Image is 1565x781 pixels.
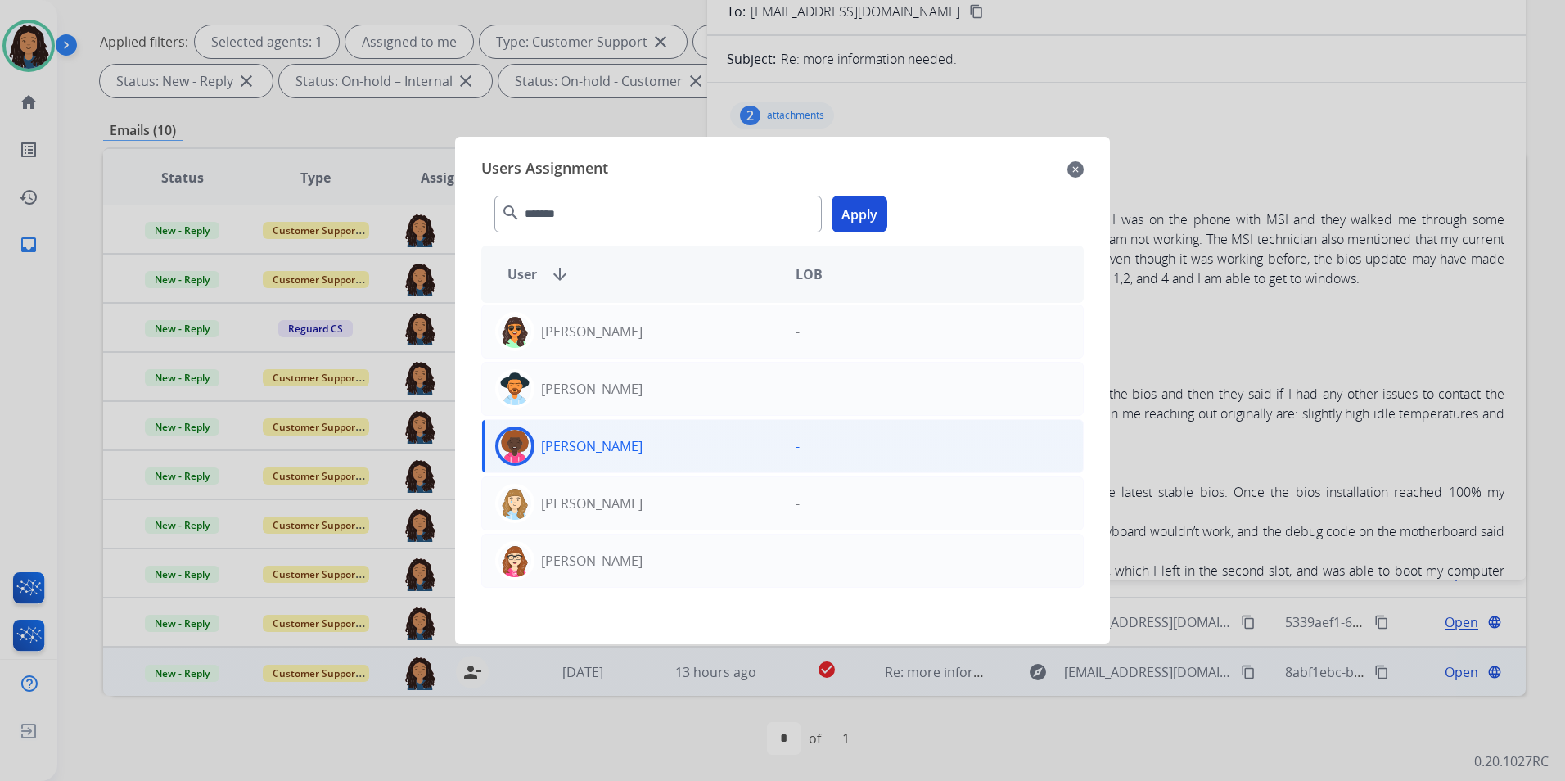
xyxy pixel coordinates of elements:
mat-icon: search [501,203,521,223]
div: User [494,264,782,284]
p: [PERSON_NAME] [541,436,643,456]
mat-icon: arrow_downward [550,264,570,284]
p: - [796,379,800,399]
p: [PERSON_NAME] [541,379,643,399]
p: - [796,494,800,513]
p: - [796,551,800,571]
p: [PERSON_NAME] [541,322,643,341]
span: Users Assignment [481,156,608,183]
p: - [796,436,800,456]
p: [PERSON_NAME] [541,494,643,513]
span: LOB [796,264,823,284]
mat-icon: close [1067,160,1084,179]
p: [PERSON_NAME] [541,551,643,571]
p: - [796,322,800,341]
button: Apply [832,196,887,232]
